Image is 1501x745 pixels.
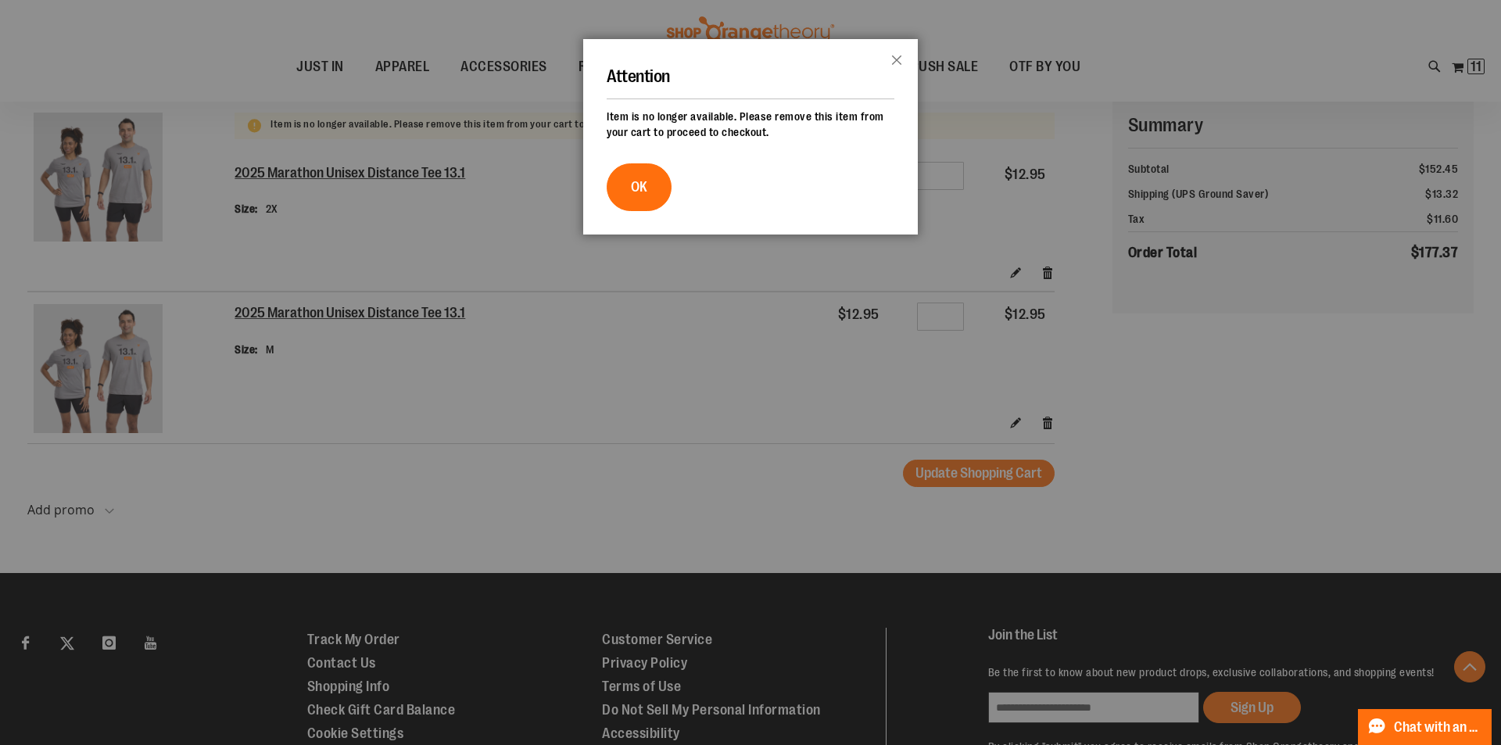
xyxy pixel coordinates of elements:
[607,109,894,140] div: Item is no longer available. Please remove this item from your cart to proceed to checkout.
[607,63,894,99] h1: Attention
[1394,720,1482,735] span: Chat with an Expert
[1358,709,1492,745] button: Chat with an Expert
[607,163,672,211] button: OK
[631,179,647,195] span: OK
